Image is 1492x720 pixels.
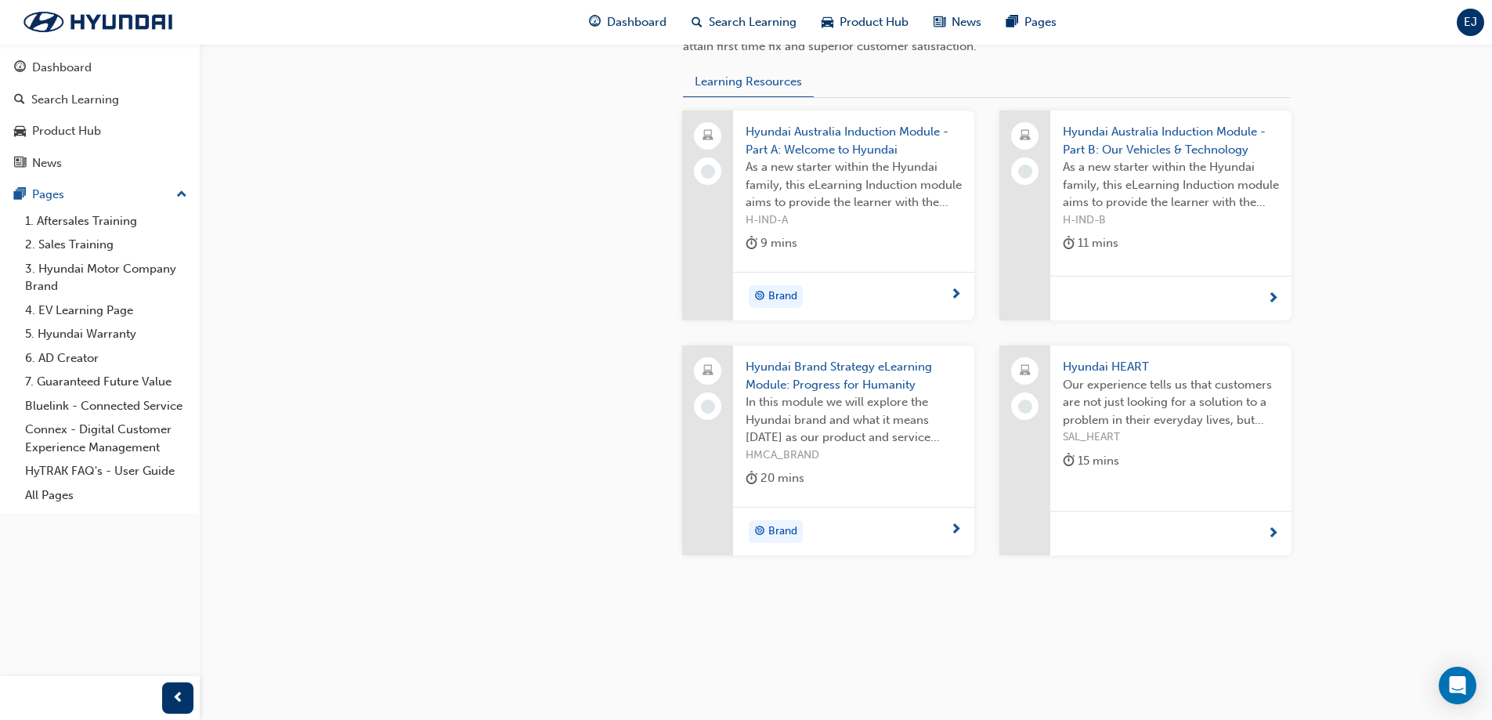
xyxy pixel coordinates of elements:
span: learningRecordVerb_NONE-icon [701,165,715,179]
a: Hyundai Australia Induction Module - Part A: Welcome to HyundaiAs a new starter within the Hyunda... [682,110,974,320]
span: search-icon [14,93,25,107]
div: 9 mins [746,233,797,253]
span: duration-icon [746,233,757,253]
a: 5. Hyundai Warranty [19,322,193,346]
a: 3. Hyundai Motor Company Brand [19,257,193,298]
span: laptop-icon [703,361,713,382]
span: Hyundai Brand Strategy eLearning Module: Progress for Humanity [746,358,962,393]
span: duration-icon [1063,233,1075,253]
div: 11 mins [1063,233,1118,253]
a: All Pages [19,483,193,508]
a: car-iconProduct Hub [809,6,921,38]
div: Pages [32,186,64,204]
a: 2. Sales Training [19,233,193,257]
a: search-iconSearch Learning [679,6,809,38]
span: pages-icon [14,188,26,202]
a: HyTRAK FAQ's - User Guide [19,459,193,483]
span: H-IND-B [1063,212,1279,230]
span: Brand [768,288,797,306]
span: guage-icon [589,13,601,32]
span: car-icon [822,13,833,32]
a: News [6,149,193,178]
span: Pages [1024,13,1057,31]
span: car-icon [14,125,26,139]
span: laptop-icon [1020,361,1031,382]
a: Hyundai HEARTOur experience tells us that customers are not just looking for a solution to a prob... [999,346,1292,555]
span: EJ [1464,13,1477,31]
span: learningRecordVerb_NONE-icon [1018,165,1032,179]
button: DashboardSearch LearningProduct HubNews [6,50,193,180]
span: laptop-icon [703,126,713,147]
a: Dashboard [6,53,193,82]
span: learningRecordVerb_NONE-icon [701,400,715,414]
img: Trak [8,5,188,38]
button: Pages [6,180,193,209]
span: SAL_HEART [1063,429,1279,447]
a: Search Learning [6,85,193,114]
div: 15 mins [1063,451,1119,471]
span: News [952,13,981,31]
span: pages-icon [1006,13,1018,32]
button: EJ [1457,9,1484,36]
span: up-icon [176,185,187,205]
span: Our experience tells us that customers are not just looking for a solution to a problem in their ... [1063,376,1279,429]
a: guage-iconDashboard [576,6,679,38]
span: Search Learning [709,13,797,31]
span: news-icon [934,13,945,32]
div: 20 mins [746,469,804,488]
a: Bluelink - Connected Service [19,394,193,418]
a: pages-iconPages [994,6,1069,38]
div: Product Hub [32,122,101,140]
span: Hyundai HEART [1063,358,1279,376]
span: news-icon [14,157,26,171]
span: next-icon [1267,292,1279,306]
span: As a new starter within the Hyundai family, this eLearning Induction module aims to provide the l... [1063,158,1279,212]
div: Dashboard [32,59,92,77]
a: 1. Aftersales Training [19,209,193,233]
span: Dashboard [607,13,667,31]
span: guage-icon [14,61,26,75]
a: news-iconNews [921,6,994,38]
span: learningRecordVerb_NONE-icon [1018,400,1032,414]
a: Connex - Digital Customer Experience Management [19,418,193,459]
span: H-IND-A [746,212,962,230]
span: Hyundai Australia Induction Module - Part A: Welcome to Hyundai [746,123,962,158]
span: next-icon [950,523,962,537]
span: Brand [768,523,797,541]
a: Product Hub [6,117,193,146]
span: next-icon [950,288,962,302]
a: Hyundai Brand Strategy eLearning Module: Progress for HumanityIn this module we will explore the ... [682,346,974,555]
span: prev-icon [172,689,184,708]
span: In this module we will explore the Hyundai brand and what it means [DATE] as our product and serv... [746,393,962,447]
span: HMCA_BRAND [746,447,962,465]
a: Hyundai Australia Induction Module - Part B: Our Vehicles & TechnologyAs a new starter within the... [999,110,1292,320]
a: 6. AD Creator [19,346,193,371]
div: Search Learning [31,91,119,109]
span: laptop-icon [1020,126,1031,147]
span: next-icon [1267,527,1279,541]
span: duration-icon [1063,451,1075,471]
span: Hyundai Australia Induction Module - Part B: Our Vehicles & Technology [1063,123,1279,158]
a: 7. Guaranteed Future Value [19,370,193,394]
span: search-icon [692,13,703,32]
div: News [32,154,62,172]
span: As a new starter within the Hyundai family, this eLearning Induction module aims to provide the l... [746,158,962,212]
span: target-icon [754,287,765,307]
button: Learning Resources [683,67,814,98]
span: duration-icon [746,469,757,488]
span: target-icon [754,522,765,542]
span: Product Hub [840,13,909,31]
div: Open Intercom Messenger [1439,667,1476,704]
a: 4. EV Learning Page [19,298,193,323]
